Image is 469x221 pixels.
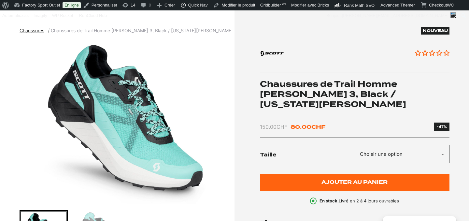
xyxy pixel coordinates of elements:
div: 1 of 7 [20,41,231,204]
h1: Chaussures de Trail Homme [PERSON_NAME] 3, Black / [US_STATE][PERSON_NAME] [260,79,450,110]
span: Rank Math SEO [344,3,375,8]
label: Taille [260,145,354,165]
a: Imagify [31,10,50,21]
p: Livré en 2 à 4 jours ouvrables [320,198,399,204]
bdi: 150.00 [260,124,287,130]
span: Nouveau [423,28,448,33]
a: Bonjour, [324,10,459,21]
a: En ligne [63,2,80,8]
span: CHF [311,124,325,130]
div: -47% [437,124,447,130]
nav: breadcrumbs [20,27,231,35]
span: CHF [277,124,287,130]
span: [PERSON_NAME][EMAIL_ADDRESS][DOMAIN_NAME] [342,13,448,18]
span: Ajouter au panier [321,180,388,185]
span: Chaussures [20,28,44,33]
a: Chaussures [20,28,48,33]
button: Ajouter au panier [260,174,450,192]
a: WP Rocket [50,10,76,21]
b: En stock. [320,198,339,203]
span: Chaussures de Trail Homme [PERSON_NAME] 3, Black / [US_STATE][PERSON_NAME] [51,28,233,33]
bdi: 80.00 [291,124,325,130]
div: RunCloud Hub [76,10,110,21]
